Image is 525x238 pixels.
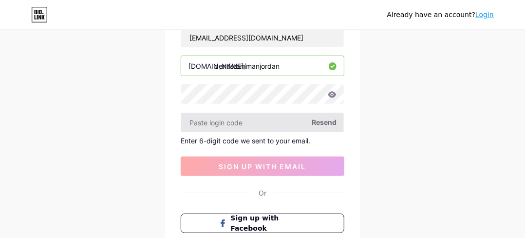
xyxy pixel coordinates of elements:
div: Enter 6-digit code we sent to your email. [181,137,344,145]
div: [DOMAIN_NAME]/ [188,61,246,71]
span: Sign up with Facebook [231,213,306,234]
span: sign up with email [219,162,306,171]
button: sign up with email [181,157,344,176]
input: Paste login code [181,113,344,132]
input: username [181,56,344,76]
div: Or [259,188,266,198]
button: Sign up with Facebook [181,214,344,233]
input: Email [181,28,344,47]
div: Already have an account? [387,10,494,20]
span: Resend [312,117,337,127]
a: Login [475,11,494,19]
